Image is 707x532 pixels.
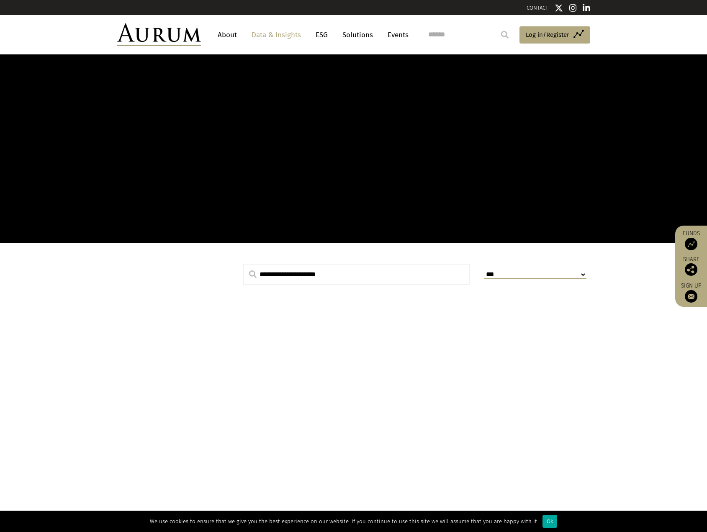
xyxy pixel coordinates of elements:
a: Funds [679,230,703,250]
img: Aurum [117,23,201,46]
a: Solutions [338,27,377,43]
div: Share [679,257,703,276]
a: Data & Insights [247,27,305,43]
a: About [213,27,241,43]
a: Sign up [679,282,703,303]
img: Access Funds [685,238,697,250]
input: Submit [496,26,513,43]
a: Log in/Register [519,26,590,44]
span: Log in/Register [526,30,569,40]
img: Sign up to our newsletter [685,290,697,303]
div: Ok [542,515,557,528]
a: ESG [311,27,332,43]
img: Instagram icon [569,4,577,12]
img: Twitter icon [555,4,563,12]
img: search.svg [249,270,257,278]
a: CONTACT [527,5,548,11]
img: Share this post [685,263,697,276]
a: Events [383,27,409,43]
img: Linkedin icon [583,4,590,12]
